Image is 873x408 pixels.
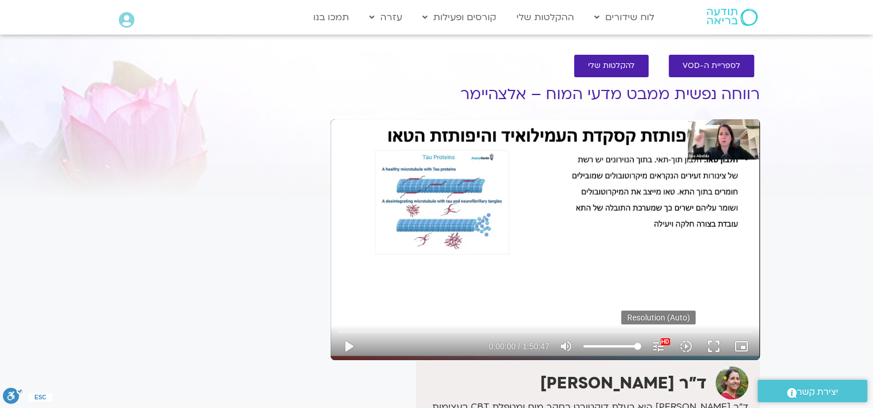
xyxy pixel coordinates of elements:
a: להקלטות שלי [574,55,649,77]
a: ההקלטות שלי [511,6,580,28]
a: לוח שידורים [589,6,660,28]
img: תודעה בריאה [707,9,758,26]
a: קורסים ופעילות [417,6,502,28]
img: ד"ר נועה אלבלדה [715,367,748,399]
a: עזרה [364,6,408,28]
span: יצירת קשר [797,384,838,400]
a: לספריית ה-VOD [669,55,754,77]
a: יצירת קשר [758,380,867,402]
span: להקלטות שלי [588,62,635,70]
strong: ד"ר [PERSON_NAME] [540,372,707,394]
a: תמכו בנו [308,6,355,28]
h1: רווחה נפשית ממבט מדעי המוח – אלצהיימר [331,86,760,103]
span: לספריית ה-VOD [683,62,740,70]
